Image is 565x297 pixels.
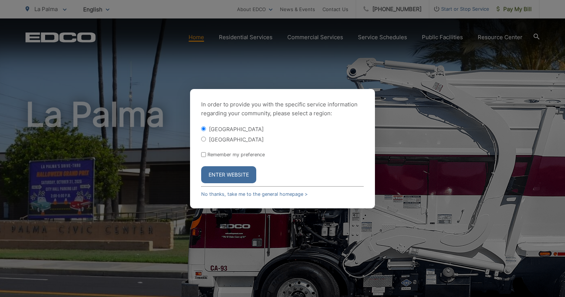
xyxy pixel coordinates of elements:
p: In order to provide you with the specific service information regarding your community, please se... [201,100,364,118]
a: No thanks, take me to the general homepage > [201,191,308,197]
label: [GEOGRAPHIC_DATA] [209,126,264,132]
button: Enter Website [201,166,256,183]
label: Remember my preference [207,152,265,157]
label: [GEOGRAPHIC_DATA] [209,136,264,143]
